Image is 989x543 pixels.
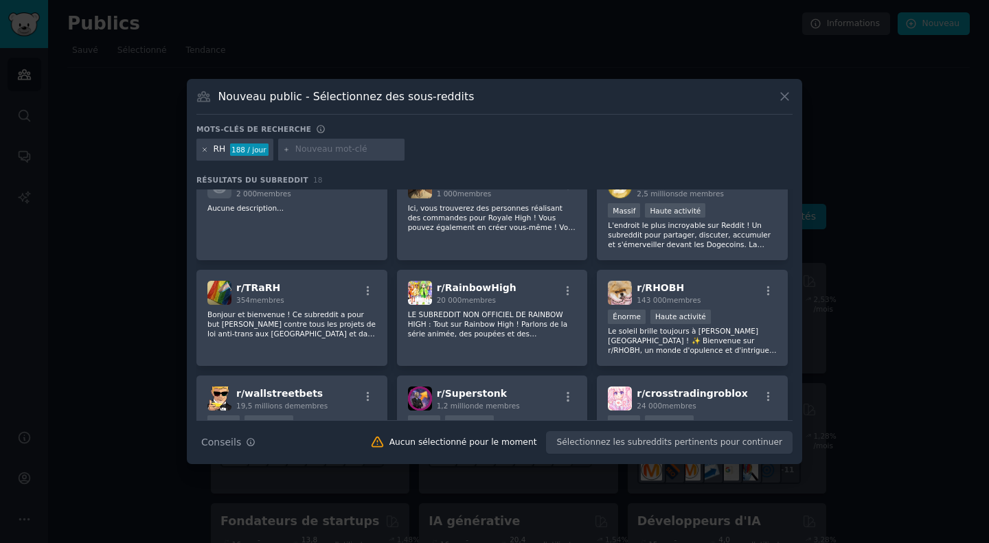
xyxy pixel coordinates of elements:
button: Conseils [196,430,260,454]
font: r/ [437,388,445,399]
font: Aucun sélectionné pour le moment [389,437,537,447]
img: RHOBH [608,281,632,305]
font: Superstonk [445,388,507,399]
font: 188 / jour [231,146,266,154]
font: Aucune description... [207,204,284,212]
font: Ici, vous trouverez des personnes réalisant des commandes pour Royale High ! Vous pouvez égalemen... [408,204,576,260]
font: Nouveau public - Sélectionnez des sous-reddits [218,90,475,103]
font: 1,2 million [437,402,475,410]
font: 1 000 [437,189,457,198]
font: membres [667,296,701,304]
font: Haute activité [655,312,706,321]
font: r/ [437,282,445,293]
font: 143 000 [637,296,666,304]
font: 354 [236,296,250,304]
font: Conseils [201,437,241,448]
font: membres [294,402,328,410]
font: r/ [637,282,645,293]
img: Superstonk [408,386,432,411]
font: de membres [475,402,520,410]
font: RHOBH [645,282,684,293]
font: membres [457,189,492,198]
font: membres [662,402,696,410]
font: 24 000 [637,402,662,410]
font: Résultats du subreddit [196,176,308,184]
font: TRaRH [245,282,280,293]
font: Massif [212,419,235,427]
font: Super actif [450,419,489,427]
font: 18 [313,176,323,184]
font: membres [250,296,284,304]
img: Wallstreetbets [207,386,231,411]
font: crosstradingroblox [645,388,747,399]
font: Bonjour et bienvenue ! Ce subreddit a pour but [PERSON_NAME] contre tous les projets de loi anti-... [207,310,376,357]
font: Super actif [249,419,288,427]
font: 20 000 [437,296,462,304]
font: de membres [679,189,724,198]
font: RH [214,144,226,154]
font: Massif [413,419,435,427]
input: Nouveau mot-clé [295,143,400,156]
font: Grand [613,419,635,427]
font: Super actif [650,419,689,427]
font: Énorme [613,312,641,321]
font: membres [462,296,496,304]
font: 2,5 millions [637,189,678,198]
font: Le soleil brille toujours à [PERSON_NAME][GEOGRAPHIC_DATA] ! ✨ Bienvenue sur r/RHOBH, un monde d'... [608,327,776,460]
img: RainbowHigh [408,281,432,305]
font: wallstreetbets [245,388,323,399]
font: 2 000 [236,189,257,198]
font: r/ [236,282,245,293]
font: 19,5 millions de [236,402,294,410]
font: Haute activité [650,207,701,215]
font: RainbowHigh [445,282,516,293]
font: r/ [236,388,245,399]
img: TRaRH [207,281,231,305]
font: Mots-clés de recherche [196,125,311,133]
font: r/ [637,388,645,399]
font: membres [257,189,291,198]
img: crosstradingroblox [608,386,632,411]
font: Massif [613,207,635,215]
font: LE SUBREDDIT NON OFFICIEL DE RAINBOW HIGH : Tout sur Rainbow High ! Parlons de la série animée, d... [408,310,574,415]
font: L'endroit le plus incroyable sur Reddit ! Un subreddit pour partager, discuter, accumuler et s'ém... [608,221,773,258]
